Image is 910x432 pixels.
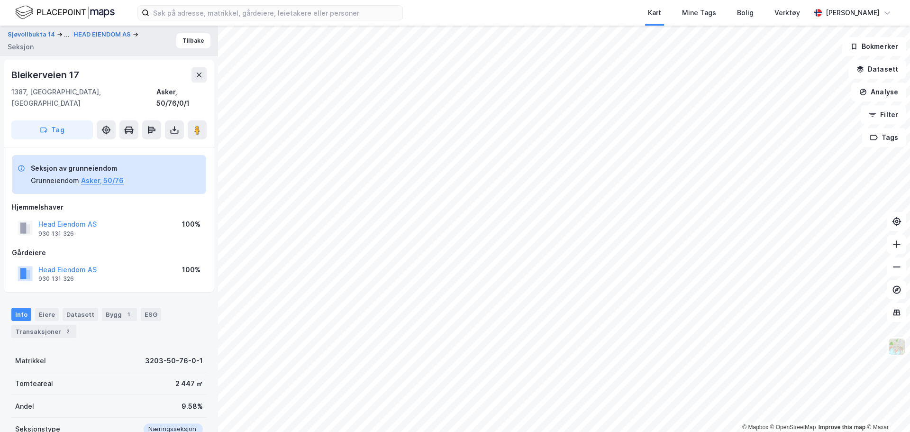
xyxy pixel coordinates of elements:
div: 100% [182,264,200,276]
button: Filter [861,105,906,124]
div: Transaksjoner [11,325,76,338]
a: Improve this map [819,424,865,431]
div: Datasett [63,308,98,321]
div: Bleikerveien 17 [11,67,81,83]
div: Mine Tags [682,7,716,18]
div: ... [64,29,70,40]
img: Z [888,338,906,356]
button: Analyse [851,83,906,101]
div: Bygg [102,308,137,321]
div: Seksjon av grunneiendom [31,163,124,174]
div: Hjemmelshaver [12,202,206,213]
div: 930 131 326 [38,275,74,283]
div: 1 [124,310,133,319]
div: 930 131 326 [38,230,74,238]
div: 3203-50-76-0-1 [145,355,203,367]
div: Asker, 50/76/0/1 [156,86,207,109]
button: Tag [11,120,93,139]
div: 9.58% [182,401,203,412]
a: Mapbox [742,424,768,431]
div: Kart [648,7,661,18]
div: Seksjon [8,41,34,53]
div: 2 447 ㎡ [175,378,203,389]
div: Eiere [35,308,59,321]
button: Tags [862,128,906,147]
div: Info [11,308,31,321]
button: HEAD EIENDOM AS [73,30,133,39]
div: Gårdeiere [12,247,206,258]
button: Tilbake [176,33,210,48]
button: Sjøvollbukta 14 [8,29,57,40]
iframe: Chat Widget [863,386,910,432]
div: 1387, [GEOGRAPHIC_DATA], [GEOGRAPHIC_DATA] [11,86,156,109]
div: Matrikkel [15,355,46,367]
button: Asker, 50/76 [81,175,124,186]
div: [PERSON_NAME] [826,7,880,18]
div: 100% [182,219,200,230]
button: Bokmerker [842,37,906,56]
div: Verktøy [774,7,800,18]
input: Søk på adresse, matrikkel, gårdeiere, leietakere eller personer [149,6,402,20]
button: Datasett [848,60,906,79]
div: ESG [141,308,161,321]
img: logo.f888ab2527a4732fd821a326f86c7f29.svg [15,4,115,21]
div: Tomteareal [15,378,53,389]
div: Bolig [737,7,754,18]
div: Grunneiendom [31,175,79,186]
div: 2 [63,327,73,336]
div: Andel [15,401,34,412]
a: OpenStreetMap [770,424,816,431]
